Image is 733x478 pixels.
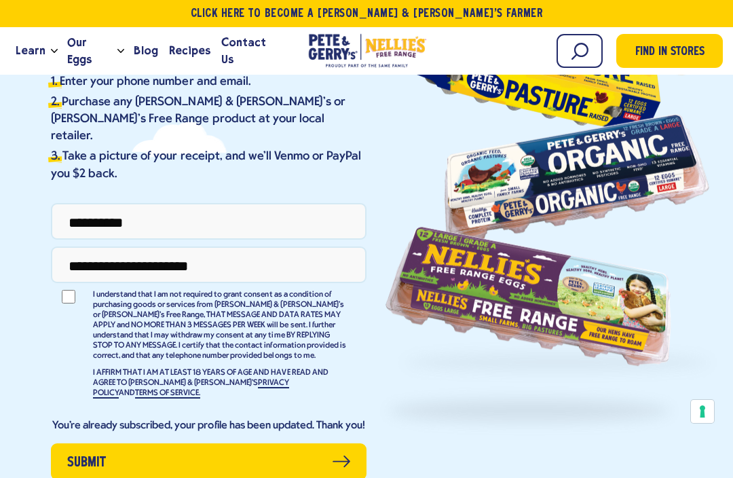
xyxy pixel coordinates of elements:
button: Your consent preferences for tracking technologies [691,400,714,423]
a: Learn [10,33,51,69]
span: Find in Stores [635,43,704,62]
span: Recipes [169,42,210,59]
div: You're already subscribed, your profile has been updated. Thank you! [51,419,366,433]
a: Blog [128,33,163,69]
a: Our Eggs [62,33,117,69]
p: I understand that I am not required to grant consent as a condition of purchasing goods or servic... [93,290,347,361]
li: Take a picture of your receipt, and we'll Venmo or PayPal you $2 back. [51,148,366,182]
button: Open the dropdown menu for Learn [51,49,58,54]
li: Enter your phone number and email. [51,73,366,90]
a: PRIVACY POLICY [93,379,289,399]
p: I AFFIRM THAT I AM AT LEAST 18 YEARS OF AGE AND HAVE READ AND AGREE TO [PERSON_NAME] & [PERSON_NA... [93,368,347,399]
span: Contact Us [221,34,279,68]
span: Our Eggs [67,34,112,68]
li: Purchase any [PERSON_NAME] & [PERSON_NAME]’s or [PERSON_NAME]'s Free Range product at your local ... [51,94,366,145]
button: Open the dropdown menu for Our Eggs [117,49,124,54]
a: Find in Stores [616,34,723,68]
a: TERMS OF SERVICE. [135,389,200,399]
span: Blog [134,42,157,59]
input: Search [557,34,603,68]
a: Recipes [164,33,216,69]
span: Learn [16,42,45,59]
input: I understand that I am not required to grant consent as a condition of purchasing goods or servic... [51,290,86,304]
a: Contact Us [216,33,284,69]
